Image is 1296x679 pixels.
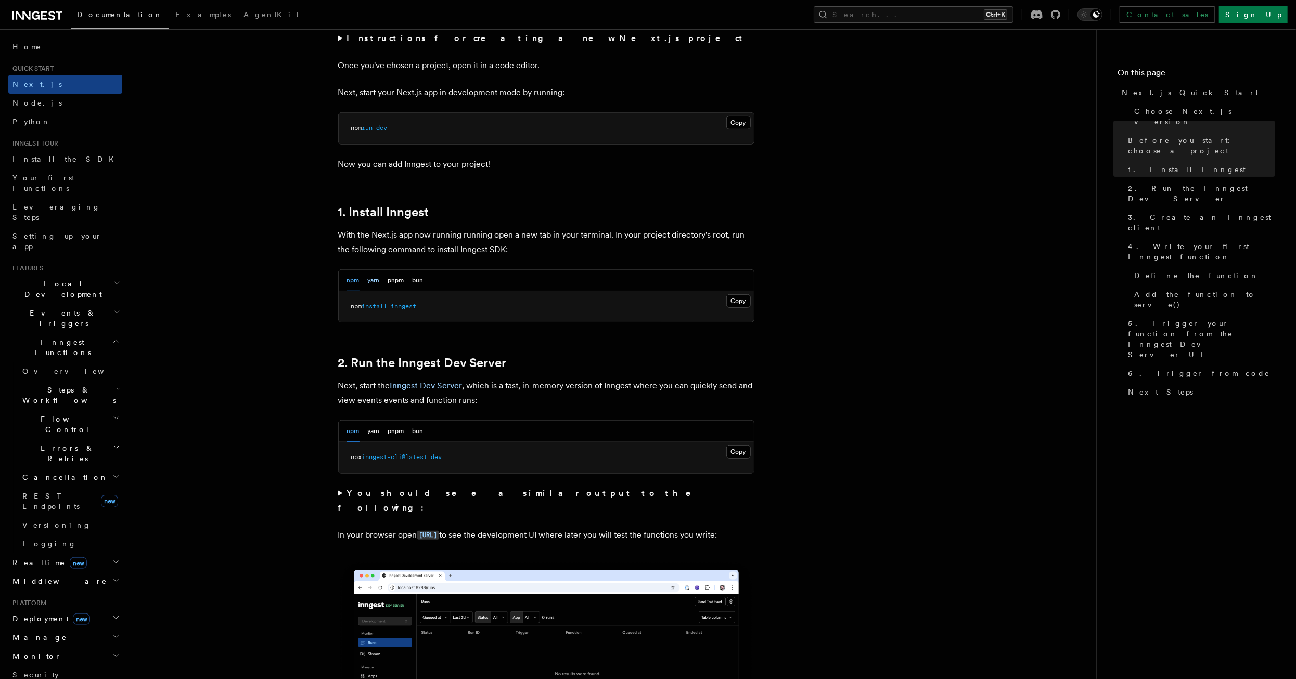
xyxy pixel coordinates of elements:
span: Logging [22,540,76,548]
a: Next.js [8,75,122,94]
span: Leveraging Steps [12,203,100,221]
span: dev [377,124,388,132]
a: 2. Run the Inngest Dev Server [1124,179,1275,208]
button: npm [347,421,360,442]
a: Setting up your app [8,227,122,256]
button: Inngest Functions [8,333,122,362]
a: Home [8,37,122,56]
button: Toggle dark mode [1077,8,1102,21]
span: npm [351,124,362,132]
button: Events & Triggers [8,304,122,333]
p: With the Next.js app now running running open a new tab in your terminal. In your project directo... [338,228,754,257]
button: Copy [726,116,751,129]
span: Events & Triggers [8,308,113,329]
span: Monitor [8,651,61,661]
a: Next.js Quick Start [1118,83,1275,102]
a: Examples [169,3,237,28]
span: 6. Trigger from code [1128,368,1270,378]
span: 4. Write your first Inngest function [1128,241,1275,262]
a: Versioning [18,516,122,534]
span: Quick start [8,64,54,73]
span: Setting up your app [12,232,102,251]
button: Flow Control [18,410,122,439]
span: new [101,495,118,507]
a: Sign Up [1219,6,1288,23]
kbd: Ctrl+K [984,9,1007,20]
a: 1. Install Inngest [338,205,429,219]
a: 5. Trigger your function from the Inngest Dev Server UI [1124,314,1275,364]
span: Node.js [12,99,62,107]
a: Python [8,112,122,131]
a: Logging [18,534,122,553]
span: inngest-cli@latest [362,453,428,461]
button: Search...Ctrl+K [814,6,1013,23]
span: Manage [8,632,67,643]
strong: You should see a similar output to the following: [338,488,706,513]
p: In your browser open to see the development UI where later you will test the functions you write: [338,528,754,543]
span: new [70,557,87,569]
span: Features [8,264,43,272]
span: Home [12,42,42,52]
button: Steps & Workflows [18,381,122,410]
summary: Instructions for creating a new Next.js project [338,31,754,46]
button: Realtimenew [8,553,122,572]
a: 1. Install Inngest [1124,160,1275,179]
span: Local Development [8,279,113,299]
button: pnpm [388,421,404,442]
button: Cancellation [18,468,122,487]
a: Inngest Dev Server [390,381,463,390]
span: Inngest Functions [8,337,112,358]
span: run [362,124,373,132]
span: Install the SDK [12,155,120,163]
a: Overview [18,362,122,381]
button: Deploymentnew [8,609,122,628]
span: 1. Install Inngest [1128,164,1246,175]
span: Documentation [77,10,163,19]
p: Next, start the , which is a fast, in-memory version of Inngest where you can quickly send and vi... [338,378,754,408]
a: 3. Create an Inngest client [1124,208,1275,237]
a: Define the function [1130,266,1275,285]
button: Middleware [8,572,122,591]
span: Add the function to serve() [1134,289,1275,310]
span: Security [12,671,59,679]
p: Next, start your Next.js app in development mode by running: [338,85,754,100]
span: new [73,613,90,625]
span: dev [431,453,442,461]
span: Overview [22,367,130,375]
a: Next Steps [1124,383,1275,401]
a: 2. Run the Inngest Dev Server [338,356,507,370]
code: [URL] [417,531,439,540]
span: AgentKit [243,10,299,19]
summary: You should see a similar output to the following: [338,486,754,515]
a: Install the SDK [8,150,122,168]
button: Monitor [8,647,122,665]
a: Choose Next.js version [1130,102,1275,131]
button: Local Development [8,275,122,304]
span: Versioning [22,521,91,529]
span: Flow Control [18,414,113,435]
p: Now you can add Inngest to your project! [338,157,754,172]
h4: On this page [1118,67,1275,83]
button: pnpm [388,270,404,291]
a: Node.js [8,94,122,112]
span: Before you start: choose a project [1128,135,1275,156]
a: Leveraging Steps [8,198,122,227]
a: Your first Functions [8,168,122,198]
span: Errors & Retries [18,443,113,464]
span: Next.js [12,80,62,88]
a: AgentKit [237,3,305,28]
span: Choose Next.js version [1134,106,1275,127]
a: Before you start: choose a project [1124,131,1275,160]
button: Copy [726,445,751,459]
p: Once you've chosen a project, open it in a code editor. [338,58,754,73]
span: Define the function [1134,270,1259,281]
a: 6. Trigger from code [1124,364,1275,383]
span: Next.js Quick Start [1122,87,1258,98]
a: Documentation [71,3,169,29]
span: inngest [391,303,417,310]
div: Inngest Functions [8,362,122,553]
span: Middleware [8,576,107,586]
span: install [362,303,388,310]
span: npx [351,453,362,461]
span: Realtime [8,557,87,568]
